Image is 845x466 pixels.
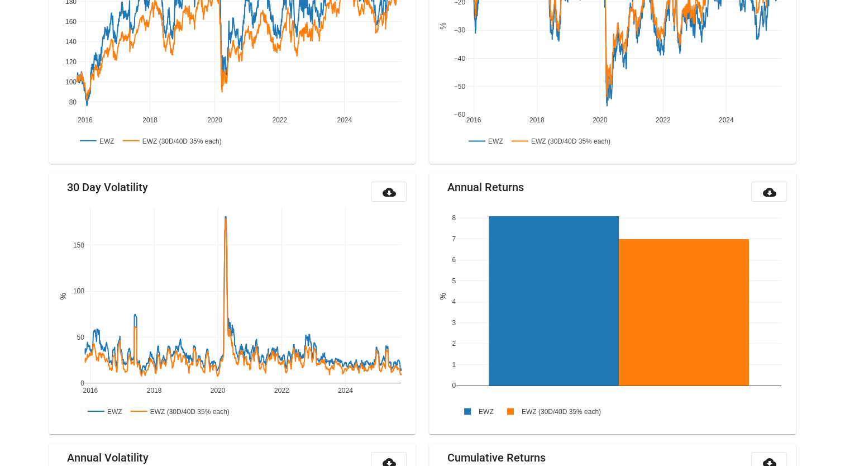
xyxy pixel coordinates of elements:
[762,186,776,199] mat-icon: cloud_download
[447,182,523,193] mat-card-title: Annual Returns
[67,452,149,463] mat-card-title: Annual Volatility
[447,452,545,463] mat-card-title: Cumulative Returns
[382,186,395,199] mat-icon: cloud_download
[67,182,148,193] mat-card-title: 30 Day Volatility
